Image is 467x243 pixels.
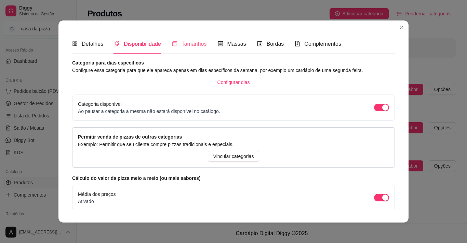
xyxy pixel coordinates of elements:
[182,41,207,47] span: Tamanhos
[78,198,116,205] p: Ativado
[218,41,223,46] span: profile
[114,41,120,46] span: tags
[257,41,263,46] span: profile
[304,41,341,47] span: Complementos
[78,108,220,115] p: Ao pausar a categoria a mesma não estará disponível no catálogo.
[78,141,389,148] article: Exemplo: Permitir que seu cliente compre pizzas tradicionais e especiais.
[72,41,78,46] span: appstore
[217,78,250,86] span: Configurar dias
[172,41,177,46] span: switcher
[208,151,259,162] button: Vincular categorias
[78,191,116,197] label: Média dos preços
[267,41,284,47] span: Bordas
[72,67,395,74] article: Configure essa categoria para que ele apareca apenas em dias específicos da semana, por exemplo u...
[78,133,389,141] article: Permitir venda de pizzas de outras categorias
[212,77,255,88] button: Configurar dias
[396,22,407,33] button: Close
[82,41,103,47] span: Detalhes
[213,153,254,160] span: Vincular categorias
[72,174,395,182] article: Cálculo do valor da pizza meio a meio (ou mais sabores)
[227,41,246,47] span: Massas
[295,41,300,46] span: file-add
[78,101,122,107] label: Categoria disponível
[72,59,395,67] article: Categoria para dias específicos
[124,41,161,47] span: Disponibilidade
